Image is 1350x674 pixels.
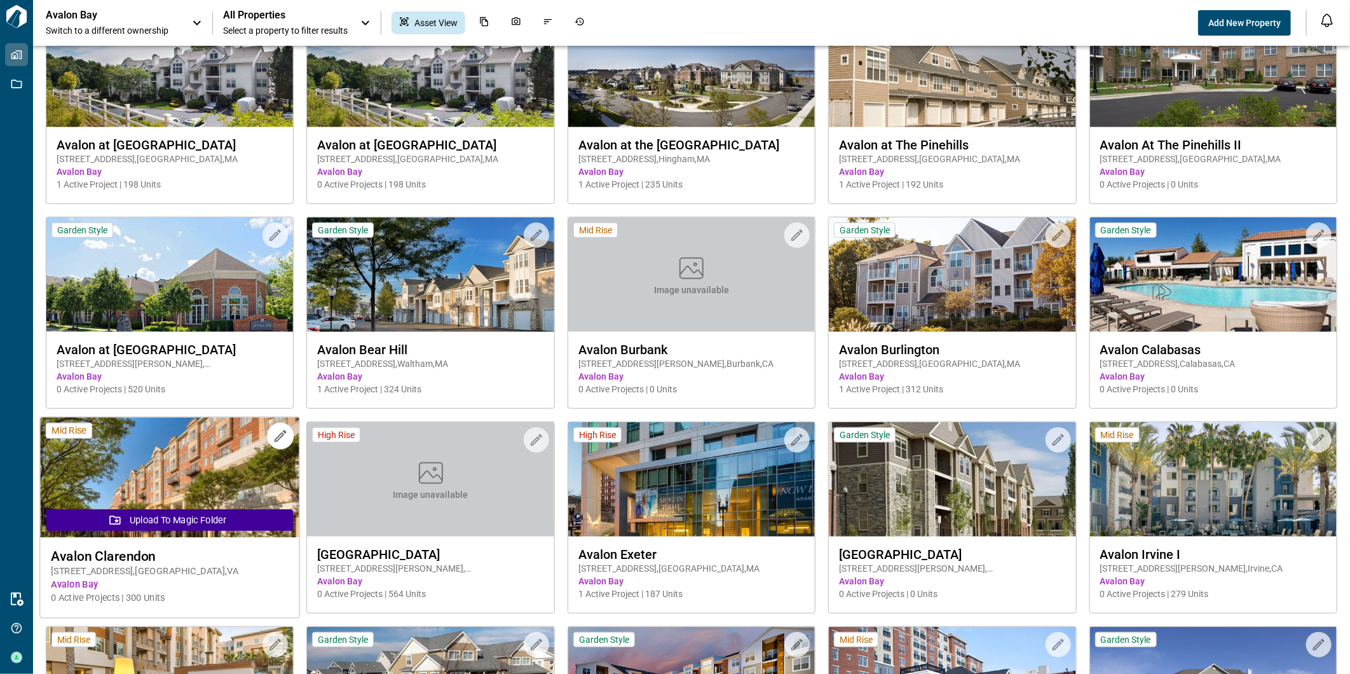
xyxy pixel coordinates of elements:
span: Avalon Bay [839,370,1065,383]
img: property-asset [1090,422,1337,537]
span: 0 Active Projects | 0 Units [1100,383,1326,395]
span: High Rise [318,429,355,441]
img: property-asset [568,13,815,127]
img: property-asset [46,217,293,332]
span: 0 Active Projects | 300 Units [51,591,289,605]
span: [STREET_ADDRESS] , [GEOGRAPHIC_DATA] , MA [1100,153,1326,165]
span: [STREET_ADDRESS] , [GEOGRAPHIC_DATA] , MA [839,153,1065,165]
span: 0 Active Projects | 0 Units [578,383,805,395]
span: [STREET_ADDRESS] , Hingham , MA [578,153,805,165]
span: Mid Rise [51,425,86,437]
span: High Rise [579,429,616,441]
span: [STREET_ADDRESS][PERSON_NAME] , [GEOGRAPHIC_DATA] , MD [57,357,283,370]
span: Avalon Burbank [578,342,805,357]
span: Avalon Bay [1100,165,1326,178]
span: Image unavailable [393,488,468,501]
span: 0 Active Projects | 520 Units [57,383,283,395]
span: Garden Style [1101,634,1151,645]
span: Avalon Calabasas [1100,342,1326,357]
span: Add New Property [1208,17,1281,29]
span: Image unavailable [654,284,729,296]
span: Avalon Bay [57,165,283,178]
div: Documents [472,11,497,34]
span: Mid Rise [579,224,612,236]
span: [GEOGRAPHIC_DATA] [317,547,543,562]
span: Avalon Bay [578,165,805,178]
div: Photos [503,11,529,34]
span: [STREET_ADDRESS][PERSON_NAME] , Irvine , CA [1100,562,1326,575]
span: Mid Rise [1101,429,1134,441]
span: Garden Style [318,634,368,645]
span: Avalon Exeter [578,547,805,562]
div: Job History [567,11,592,34]
span: 0 Active Projects | 0 Units [1100,178,1326,191]
span: Avalon Bay [578,370,805,383]
span: [STREET_ADDRESS] , [GEOGRAPHIC_DATA] , MA [578,562,805,575]
button: Add New Property [1198,10,1291,36]
span: Garden Style [318,224,368,236]
span: 0 Active Projects | 0 Units [839,588,1065,600]
span: 1 Active Project | 192 Units [839,178,1065,191]
span: Avalon Bay [1100,575,1326,588]
span: Avalon Bay [51,578,289,591]
span: [STREET_ADDRESS] , Calabasas , CA [1100,357,1326,370]
span: Avalon Bay [1100,370,1326,383]
span: Select a property to filter results [223,24,348,37]
span: 0 Active Projects | 279 Units [1100,588,1326,600]
span: Avalon Bay [578,575,805,588]
span: 1 Active Project | 198 Units [57,178,283,191]
span: Avalon Bay [317,165,543,178]
span: 1 Active Project | 235 Units [578,178,805,191]
span: Avalon Bay [317,370,543,383]
img: property-asset [829,13,1075,127]
span: [STREET_ADDRESS][PERSON_NAME] , [GEOGRAPHIC_DATA] , VA [317,562,543,575]
span: [STREET_ADDRESS] , [GEOGRAPHIC_DATA] , MA [839,357,1065,370]
img: property-asset [829,217,1075,332]
span: [STREET_ADDRESS] , [GEOGRAPHIC_DATA] , MA [317,153,543,165]
span: [STREET_ADDRESS] , [GEOGRAPHIC_DATA] , VA [51,565,289,578]
img: property-asset [1090,217,1337,332]
span: Avalon at [GEOGRAPHIC_DATA] [57,137,283,153]
img: property-asset [307,217,554,332]
span: [STREET_ADDRESS] , Waltham , MA [317,357,543,370]
img: property-asset [307,13,554,127]
img: property-asset [829,422,1075,537]
span: Avalon At The Pinehills II [1100,137,1326,153]
span: 1 Active Project | 187 Units [578,588,805,600]
span: Mid Rise [57,634,90,645]
div: Issues & Info [535,11,561,34]
span: [STREET_ADDRESS] , [GEOGRAPHIC_DATA] , MA [57,153,283,165]
span: Avalon Bay [317,575,543,588]
span: Avalon at the [GEOGRAPHIC_DATA] [578,137,805,153]
span: Avalon Irvine I [1100,547,1326,562]
span: Asset View [414,17,458,29]
span: Avalon at [GEOGRAPHIC_DATA] [317,137,543,153]
span: [STREET_ADDRESS][PERSON_NAME] , [GEOGRAPHIC_DATA] , VA [839,562,1065,575]
img: property-asset [1090,13,1337,127]
span: 0 Active Projects | 564 Units [317,588,543,600]
span: Avalon Bay [839,165,1065,178]
div: Asset View [392,11,465,34]
span: All Properties [223,9,348,22]
span: Garden Style [1101,224,1151,236]
p: Avalon Bay [46,9,160,22]
span: Garden Style [579,634,629,645]
span: Avalon Clarendon [51,548,289,564]
span: [GEOGRAPHIC_DATA] [839,547,1065,562]
span: Avalon at [GEOGRAPHIC_DATA] [57,342,283,357]
span: 1 Active Project | 324 Units [317,383,543,395]
img: property-asset [40,418,299,538]
span: Avalon Burlington [839,342,1065,357]
span: 0 Active Projects | 198 Units [317,178,543,191]
span: Mid Rise [840,634,873,645]
span: [STREET_ADDRESS][PERSON_NAME] , Burbank , CA [578,357,805,370]
img: property-asset [46,13,293,127]
span: Garden Style [840,224,890,236]
span: Avalon Bay [57,370,283,383]
button: Upload to Magic Folder [46,509,294,531]
span: Garden Style [840,429,890,441]
span: Switch to a different ownership [46,24,179,37]
span: 1 Active Project | 312 Units [839,383,1065,395]
span: Avalon Bay [839,575,1065,588]
span: Garden Style [57,224,107,236]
